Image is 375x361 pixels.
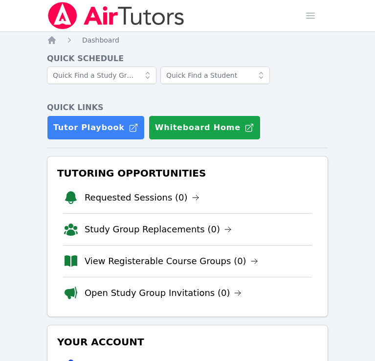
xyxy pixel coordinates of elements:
[82,36,119,44] span: Dashboard
[85,223,232,236] a: Study Group Replacements (0)
[55,333,320,351] h3: Your Account
[85,191,199,204] a: Requested Sessions (0)
[55,164,320,182] h3: Tutoring Opportunities
[47,35,328,45] nav: Breadcrumb
[47,102,328,113] h4: Quick Links
[47,115,145,140] a: Tutor Playbook
[82,35,119,45] a: Dashboard
[85,286,242,300] a: Open Study Group Invitations (0)
[160,67,270,84] input: Quick Find a Student
[149,115,261,140] button: Whiteboard Home
[85,254,258,268] a: View Registerable Course Groups (0)
[47,67,156,84] input: Quick Find a Study Group
[47,2,185,29] img: Air Tutors
[47,53,328,65] h4: Quick Schedule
